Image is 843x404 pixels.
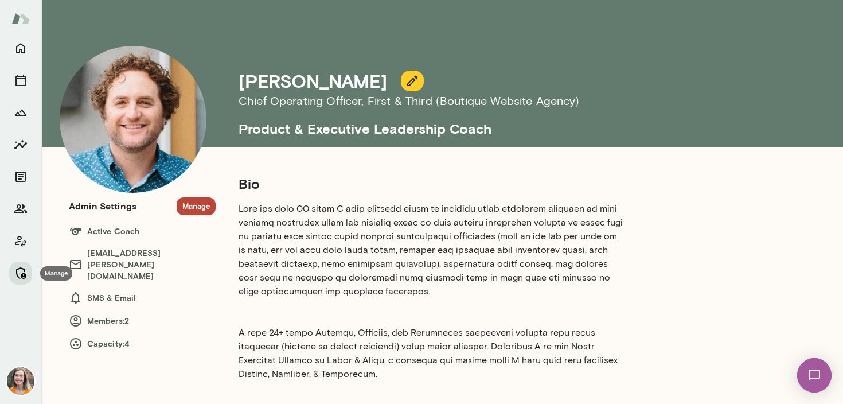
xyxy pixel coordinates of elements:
h5: Bio [239,174,624,193]
button: Growth Plan [9,101,32,124]
h6: [EMAIL_ADDRESS][PERSON_NAME][DOMAIN_NAME] [69,247,216,282]
button: Manage [177,197,216,215]
h4: [PERSON_NAME] [239,70,387,92]
img: Brock Meltzer [60,46,206,193]
div: Manage [40,266,72,281]
button: Client app [9,230,32,252]
h6: Members: 2 [69,314,216,328]
h6: Active Coach [69,224,216,238]
h5: Product & Executive Leadership Coach [239,110,734,138]
img: Mento [11,7,30,29]
img: Carrie Kelly [7,367,34,395]
button: Manage [9,262,32,285]
button: Members [9,197,32,220]
button: Documents [9,165,32,188]
h6: Admin Settings [69,199,136,213]
h6: Chief Operating Officer , First & Third (Boutique Website Agency) [239,92,734,110]
button: Sessions [9,69,32,92]
h6: SMS & Email [69,291,216,305]
h6: Capacity: 4 [69,337,216,351]
button: Home [9,37,32,60]
button: Insights [9,133,32,156]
